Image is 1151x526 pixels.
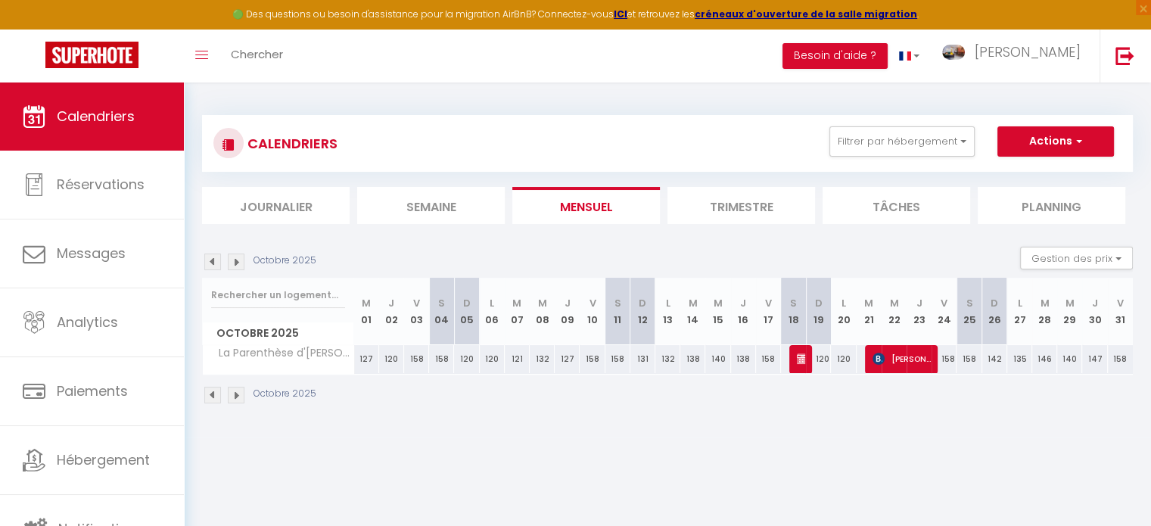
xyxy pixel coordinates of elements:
span: Réservations [57,175,145,194]
abbr: S [790,296,797,310]
abbr: L [1017,296,1022,310]
div: 147 [1082,345,1107,373]
div: 120 [480,345,505,373]
abbr: D [991,296,998,310]
div: 158 [756,345,781,373]
span: [PERSON_NAME] [873,344,931,373]
th: 12 [630,278,655,345]
th: 31 [1108,278,1133,345]
abbr: V [765,296,772,310]
div: 142 [982,345,1007,373]
abbr: J [740,296,746,310]
th: 15 [705,278,730,345]
li: Planning [978,187,1125,224]
th: 25 [957,278,981,345]
span: Analytics [57,313,118,331]
div: 140 [705,345,730,373]
img: Super Booking [45,42,138,68]
li: Trimestre [667,187,815,224]
abbr: M [714,296,723,310]
th: 10 [580,278,605,345]
div: 158 [605,345,630,373]
p: Octobre 2025 [254,254,316,268]
a: ... [PERSON_NAME] [931,30,1100,82]
th: 04 [429,278,454,345]
div: 132 [655,345,680,373]
th: 05 [454,278,479,345]
abbr: M [864,296,873,310]
button: Besoin d'aide ? [782,43,888,69]
div: 120 [454,345,479,373]
div: 158 [580,345,605,373]
abbr: M [689,296,698,310]
abbr: J [388,296,394,310]
div: 158 [429,345,454,373]
button: Gestion des prix [1020,247,1133,269]
abbr: M [889,296,898,310]
abbr: V [1117,296,1124,310]
th: 02 [379,278,404,345]
abbr: J [565,296,571,310]
li: Mensuel [512,187,660,224]
th: 07 [505,278,530,345]
th: 18 [781,278,806,345]
div: 138 [680,345,705,373]
th: 27 [1007,278,1032,345]
div: 132 [530,345,555,373]
abbr: S [614,296,621,310]
span: Paiements [57,381,128,400]
th: 20 [831,278,856,345]
div: 140 [1057,345,1082,373]
th: 28 [1032,278,1057,345]
h3: CALENDRIERS [244,126,338,160]
th: 24 [932,278,957,345]
li: Semaine [357,187,505,224]
div: 158 [404,345,429,373]
img: logout [1115,46,1134,65]
abbr: M [1041,296,1050,310]
li: Journalier [202,187,350,224]
th: 09 [555,278,580,345]
abbr: M [1065,296,1075,310]
abbr: V [413,296,420,310]
div: 135 [1007,345,1032,373]
th: 21 [857,278,882,345]
abbr: L [841,296,846,310]
th: 14 [680,278,705,345]
a: ICI [614,8,627,20]
button: Actions [997,126,1114,157]
div: 127 [354,345,379,373]
abbr: M [362,296,371,310]
span: Calendriers [57,107,135,126]
abbr: D [639,296,646,310]
th: 06 [480,278,505,345]
th: 11 [605,278,630,345]
div: 120 [379,345,404,373]
li: Tâches [823,187,970,224]
th: 03 [404,278,429,345]
th: 23 [907,278,932,345]
abbr: M [512,296,521,310]
abbr: D [815,296,823,310]
th: 19 [806,278,831,345]
abbr: S [438,296,445,310]
span: La Parenthèse d'[PERSON_NAME] [205,345,356,362]
button: Filtrer par hébergement [829,126,975,157]
th: 08 [530,278,555,345]
th: 17 [756,278,781,345]
p: Octobre 2025 [254,387,316,401]
img: ... [942,45,965,60]
th: 13 [655,278,680,345]
abbr: L [666,296,670,310]
th: 16 [731,278,756,345]
abbr: L [490,296,494,310]
th: 01 [354,278,379,345]
a: créneaux d'ouverture de la salle migration [695,8,917,20]
div: 158 [932,345,957,373]
div: 146 [1032,345,1057,373]
a: Chercher [219,30,294,82]
input: Rechercher un logement... [211,282,345,309]
th: 26 [982,278,1007,345]
div: 120 [806,345,831,373]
